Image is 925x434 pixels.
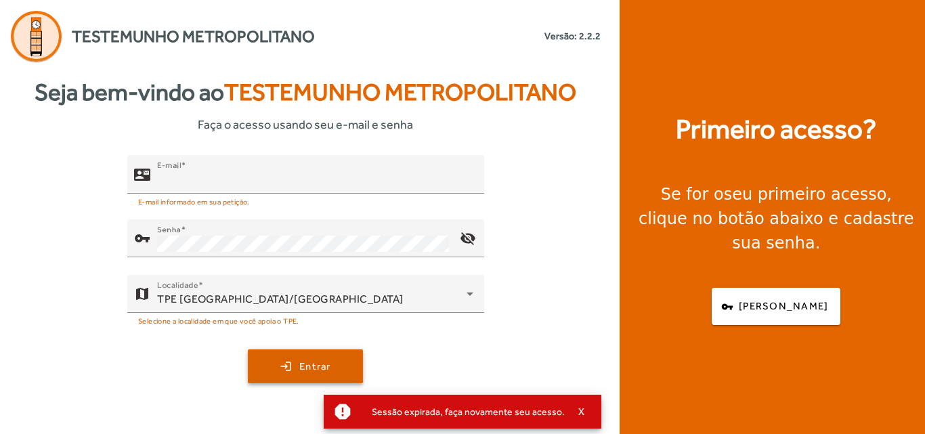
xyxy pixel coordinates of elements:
[724,185,887,204] strong: seu primeiro acesso
[134,167,150,183] mat-icon: contact_mail
[248,349,363,383] button: Entrar
[739,299,828,314] span: [PERSON_NAME]
[134,286,150,302] mat-icon: map
[157,225,181,234] mat-label: Senha
[224,79,576,106] span: Testemunho Metropolitano
[134,230,150,246] mat-icon: vpn_key
[676,109,876,150] strong: Primeiro acesso?
[712,288,840,325] button: [PERSON_NAME]
[544,29,601,43] small: Versão: 2.2.2
[578,406,585,418] span: X
[157,280,198,290] mat-label: Localidade
[35,74,576,110] strong: Seja bem-vindo ao
[138,194,250,209] mat-hint: E-mail informado em sua petição.
[565,406,599,418] button: X
[361,402,565,421] div: Sessão expirada, faça novamente seu acesso.
[157,292,404,305] span: TPE [GEOGRAPHIC_DATA]/[GEOGRAPHIC_DATA]
[332,402,353,422] mat-icon: report
[198,115,413,133] span: Faça o acesso usando seu e-mail e senha
[157,160,181,170] mat-label: E-mail
[299,359,331,374] span: Entrar
[138,313,299,328] mat-hint: Selecione a localidade em que você apoia o TPE.
[72,24,315,49] span: Testemunho Metropolitano
[452,222,484,255] mat-icon: visibility_off
[11,11,62,62] img: Logo Agenda
[636,182,917,255] div: Se for o , clique no botão abaixo e cadastre sua senha.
